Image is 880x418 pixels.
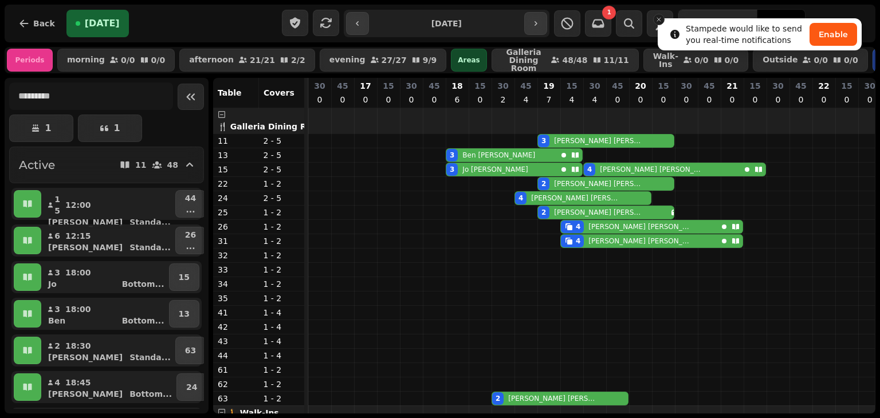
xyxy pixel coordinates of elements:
button: Collapse sidebar [178,84,204,110]
p: 45 [520,80,531,92]
p: [PERSON_NAME] [PERSON_NAME] [554,179,642,188]
button: 26... [175,227,206,254]
p: 4 [590,94,599,105]
p: 1 - 2 [264,378,300,390]
p: 1 - 2 [264,207,300,218]
div: Stampede would like to send you real-time notifications [686,23,805,46]
div: Areas [451,49,486,72]
p: 15 [474,80,485,92]
p: Outside [763,56,797,65]
p: 1 - 4 [264,350,300,361]
p: 18:00 [65,303,91,315]
p: 0 [705,94,714,105]
p: 15 [749,80,760,92]
p: 35 [218,293,254,304]
p: 32 [218,250,254,261]
p: 0 [476,94,485,105]
p: 1 - 2 [264,235,300,247]
p: 6 [453,94,462,105]
p: 30 [497,80,508,92]
div: 3 [450,165,454,174]
p: Standa ... [129,216,171,228]
p: 22 [218,178,254,190]
div: 4 [576,222,580,231]
p: 1 - 2 [264,250,300,261]
p: 34 [218,278,254,290]
p: 11 [135,161,146,169]
p: [PERSON_NAME] [48,216,123,228]
p: 15 [218,164,254,175]
p: 30 [772,80,783,92]
p: 0 [361,94,370,105]
p: 0 [865,94,874,105]
p: 0 [430,94,439,105]
button: Back [9,10,64,37]
p: 0 [315,94,324,105]
p: 15 [658,80,669,92]
button: 13 [169,300,199,328]
p: Jo [PERSON_NAME] [462,165,528,174]
p: 12:15 [65,230,91,242]
p: 0 [338,94,347,105]
p: [PERSON_NAME] [PERSON_NAME] [588,236,693,246]
p: 2 - 5 [264,164,300,175]
p: 31 [218,235,254,247]
p: 11 / 11 [604,56,629,64]
p: 30 [314,80,325,92]
p: 41 [218,307,254,318]
p: Bottom ... [122,278,164,290]
p: 1 - 2 [264,278,300,290]
p: 0 [659,94,668,105]
p: 1 [113,124,120,133]
div: 3 [541,136,546,145]
p: [PERSON_NAME] [48,352,123,363]
p: Galleria Dining Room [501,48,547,72]
p: 15 [179,271,190,283]
p: 12:00 [65,199,91,211]
button: Galleria Dining Room48/4811/11 [492,49,639,72]
p: [PERSON_NAME] [PERSON_NAME] [508,394,596,403]
p: 1 [45,124,51,133]
button: morning0/00/0 [57,49,175,72]
p: 30 [589,80,600,92]
p: 0 [636,94,645,105]
p: 0 [384,94,393,105]
p: 25 [218,207,254,218]
p: 15 [841,80,852,92]
button: Outside0/00/0 [753,49,867,72]
p: 3 [54,267,61,278]
p: [PERSON_NAME] [PERSON_NAME] [531,194,619,203]
p: 4 [54,377,61,388]
p: Jo [48,278,57,290]
p: 0 [773,94,783,105]
p: 0 / 0 [814,56,828,64]
p: 0 [796,94,806,105]
p: 0 [682,94,691,105]
p: 45 [429,80,439,92]
div: 4 [518,194,523,203]
p: Bottom ... [129,388,172,400]
p: 48 [167,161,178,169]
p: 0 [407,94,416,105]
p: [PERSON_NAME] [PERSON_NAME] [600,165,705,174]
p: 1 - 4 [264,321,300,333]
p: 26 [185,229,196,240]
p: 6 [54,230,61,242]
p: 18:00 [65,267,91,278]
p: 9 / 9 [423,56,437,64]
p: 24 [218,192,254,204]
button: Enable [810,23,857,46]
p: 18 [451,80,462,92]
p: 15 [54,194,61,216]
p: 19 [543,80,554,92]
p: Bottom ... [122,315,164,326]
p: Ben [PERSON_NAME] [462,151,535,160]
p: 42 [218,321,254,333]
p: 45 [612,80,623,92]
p: 0 [751,94,760,105]
span: Covers [264,88,294,97]
p: 62 [218,378,254,390]
button: 15 [169,263,199,291]
div: Periods [7,49,53,72]
p: 44 [218,350,254,361]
